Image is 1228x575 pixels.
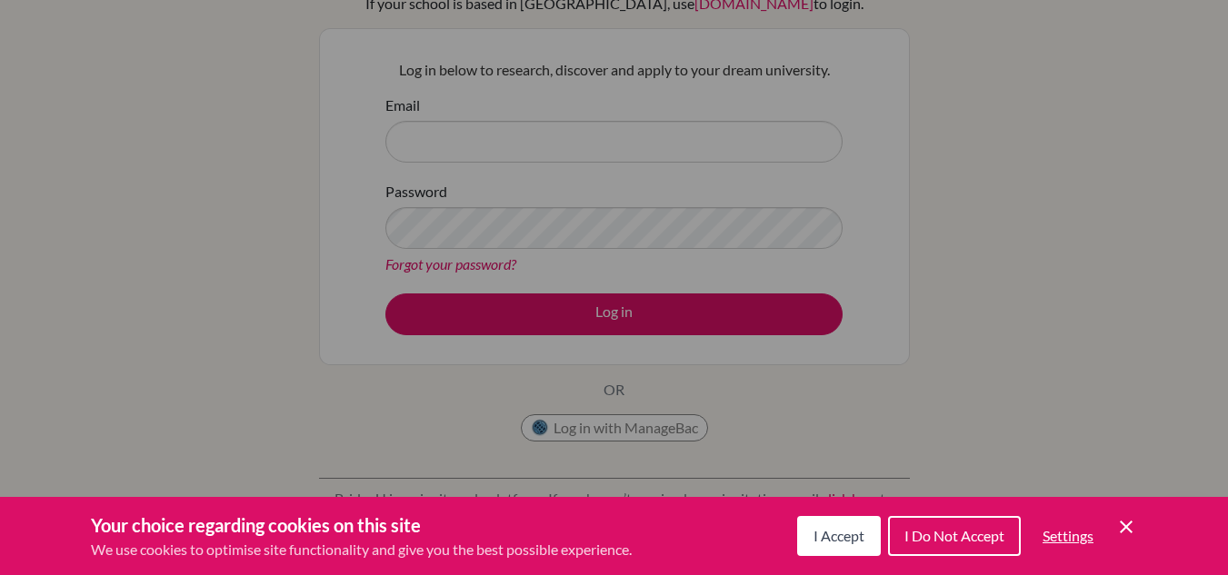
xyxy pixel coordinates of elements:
button: Save and close [1115,516,1137,538]
span: I Do Not Accept [904,527,1004,544]
button: I Accept [797,516,881,556]
h3: Your choice regarding cookies on this site [91,511,632,539]
span: Settings [1043,527,1093,544]
span: I Accept [814,527,864,544]
p: We use cookies to optimise site functionality and give you the best possible experience. [91,539,632,560]
button: I Do Not Accept [888,516,1021,556]
button: Settings [1028,518,1108,554]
